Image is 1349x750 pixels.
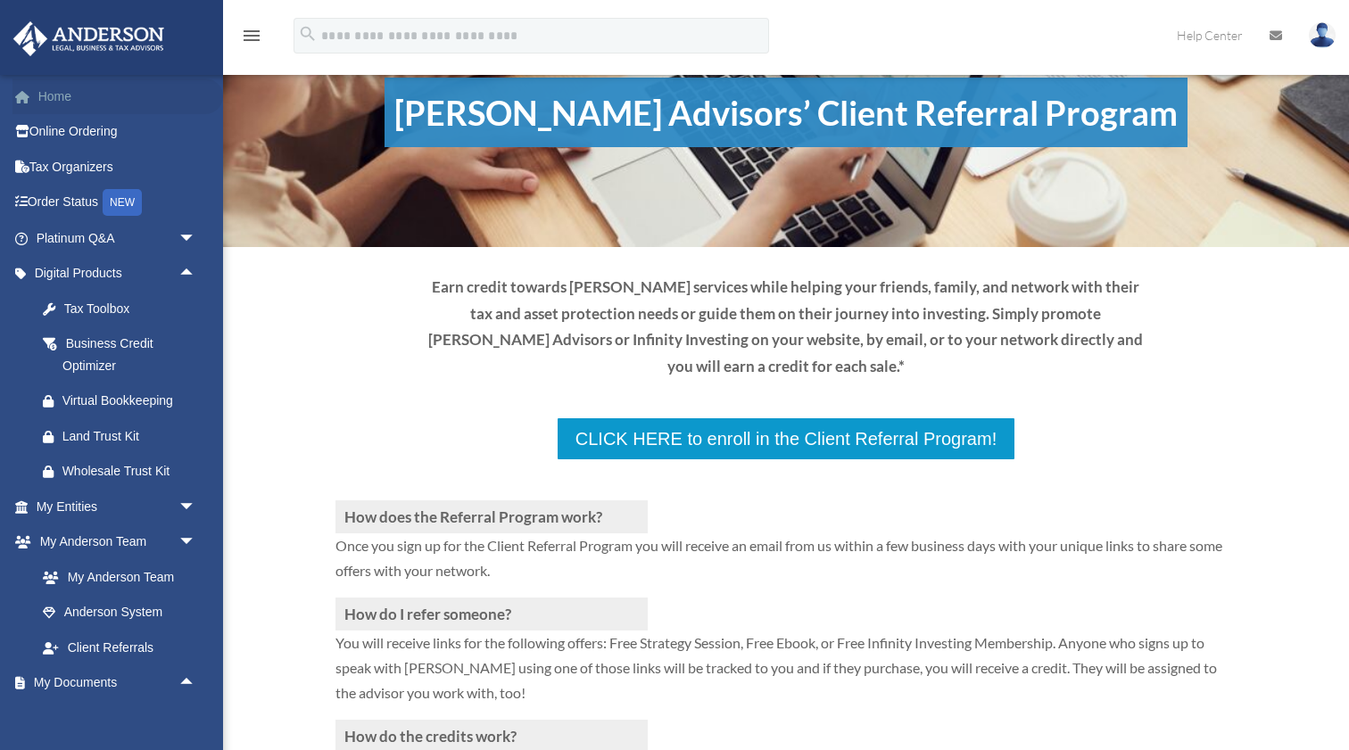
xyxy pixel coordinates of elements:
p: You will receive links for the following offers: Free Strategy Session, Free Ebook, or Free Infin... [335,630,1237,720]
p: Earn credit towards [PERSON_NAME] services while helping your friends, family, and network with t... [426,274,1146,380]
a: Wholesale Trust Kit [25,454,223,490]
a: Home [12,78,223,114]
a: menu [241,31,262,46]
h1: [PERSON_NAME] Advisors’ Client Referral Program [385,78,1188,147]
div: Virtual Bookkeeping [62,390,201,412]
a: Order StatusNEW [12,185,223,221]
div: Wholesale Trust Kit [62,460,201,482]
span: arrow_drop_up [178,256,214,293]
a: Anderson System [25,595,223,630]
a: Platinum Q&Aarrow_drop_down [12,220,223,256]
a: Digital Productsarrow_drop_up [12,256,223,292]
div: NEW [103,189,142,216]
span: arrow_drop_up [178,665,214,702]
a: My Entitiesarrow_drop_down [12,489,223,524]
a: Client Referrals [25,630,214,665]
a: Virtual Bookkeeping [25,383,223,419]
i: menu [241,25,262,46]
span: arrow_drop_down [178,489,214,525]
a: My Anderson Team [25,559,223,595]
i: search [298,24,318,44]
a: Business Credit Optimizer [25,326,223,383]
a: Online Ordering [12,114,223,150]
img: Anderson Advisors Platinum Portal [8,21,170,56]
a: Tax Toolbox [25,291,223,326]
div: Land Trust Kit [62,425,201,448]
span: arrow_drop_down [178,220,214,257]
a: My Anderson Teamarrow_drop_down [12,524,223,560]
a: Land Trust Kit [25,418,223,454]
a: CLICK HERE to enroll in the Client Referral Program! [556,416,1016,461]
span: arrow_drop_down [178,524,214,561]
a: My Documentsarrow_drop_up [12,665,223,701]
a: Tax Organizers [12,149,223,185]
div: Business Credit Optimizer [62,333,201,376]
img: User Pic [1309,22,1336,48]
p: Once you sign up for the Client Referral Program you will receive an email from us within a few b... [335,533,1237,598]
div: Tax Toolbox [62,298,201,320]
h3: How does the Referral Program work? [335,500,648,533]
h3: How do I refer someone? [335,598,648,630]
